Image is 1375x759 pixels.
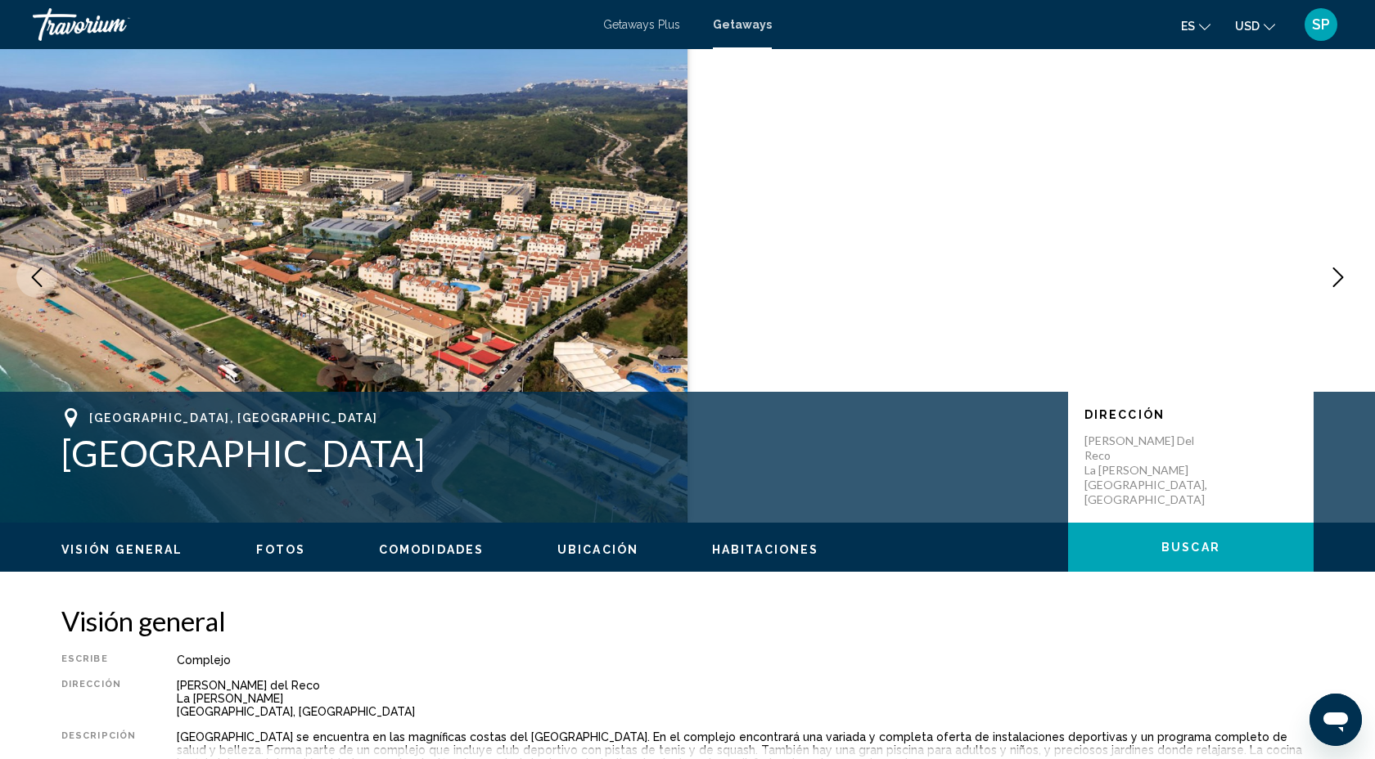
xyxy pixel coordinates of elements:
span: Buscar [1161,541,1220,555]
button: Habitaciones [712,542,818,557]
span: Comodidades [379,543,484,556]
span: USD [1235,20,1260,33]
span: Visión general [61,543,183,556]
h2: Visión general [61,604,1314,637]
button: Visión general [61,542,183,557]
p: Dirección [1084,408,1297,421]
a: Travorium [33,8,587,41]
span: Fotos [256,543,305,556]
button: Previous image [16,257,57,298]
span: SP [1312,16,1330,33]
iframe: Button to launch messaging window [1310,694,1362,746]
h1: [GEOGRAPHIC_DATA] [61,432,1052,474]
a: Getaways Plus [603,18,680,31]
button: Buscar [1068,523,1314,572]
button: Ubicación [557,542,638,557]
div: Escribe [61,653,136,667]
div: Dirección [61,679,136,718]
div: Complejo [177,653,1314,667]
a: Getaways [713,18,772,31]
button: User Menu [1300,7,1342,42]
span: es [1181,20,1195,33]
span: Habitaciones [712,543,818,556]
span: [GEOGRAPHIC_DATA], [GEOGRAPHIC_DATA] [89,411,377,424]
p: [PERSON_NAME] del Reco La [PERSON_NAME] [GEOGRAPHIC_DATA], [GEOGRAPHIC_DATA] [1084,433,1215,507]
button: Change language [1181,14,1210,38]
span: Ubicación [557,543,638,556]
button: Fotos [256,542,305,557]
div: [PERSON_NAME] del Reco La [PERSON_NAME] [GEOGRAPHIC_DATA], [GEOGRAPHIC_DATA] [177,679,1314,718]
button: Comodidades [379,542,484,557]
button: Next image [1318,257,1359,298]
button: Change currency [1235,14,1275,38]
